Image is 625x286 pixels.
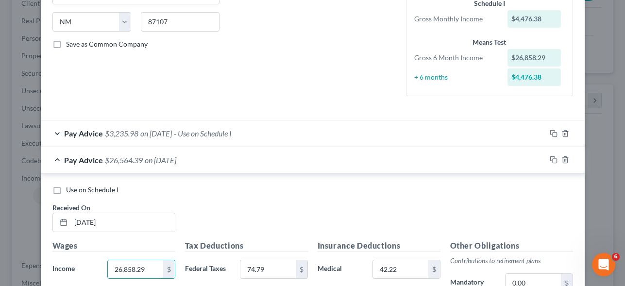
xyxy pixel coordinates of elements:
span: $3,235.98 [105,129,138,138]
span: Received On [52,203,90,212]
input: Enter zip... [141,12,220,32]
label: Medical [313,260,368,279]
div: $26,858.29 [507,49,561,67]
span: Use on Schedule I [66,185,118,194]
div: $ [163,260,175,279]
label: Federal Taxes [180,260,236,279]
span: - Use on Schedule I [174,129,232,138]
div: Gross 6 Month Income [409,53,503,63]
h5: Other Obligations [450,240,573,252]
span: 6 [612,253,620,261]
h5: Wages [52,240,175,252]
div: Means Test [414,37,565,47]
p: Contributions to retirement plans [450,256,573,266]
input: 0.00 [373,260,428,279]
div: $ [296,260,307,279]
iframe: Intercom live chat [592,253,615,276]
div: $4,476.38 [507,10,561,28]
h5: Insurance Deductions [318,240,440,252]
h5: Tax Deductions [185,240,308,252]
span: Save as Common Company [66,40,148,48]
div: $ [428,260,440,279]
div: Gross Monthly Income [409,14,503,24]
input: MM/DD/YYYY [71,213,175,232]
span: Pay Advice [64,129,103,138]
span: on [DATE] [140,129,172,138]
span: Income [52,264,75,272]
div: $4,476.38 [507,68,561,86]
span: $26,564.39 [105,155,143,165]
input: 0.00 [240,260,295,279]
div: ÷ 6 months [409,72,503,82]
span: Pay Advice [64,155,103,165]
input: 0.00 [108,260,163,279]
span: on [DATE] [145,155,176,165]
